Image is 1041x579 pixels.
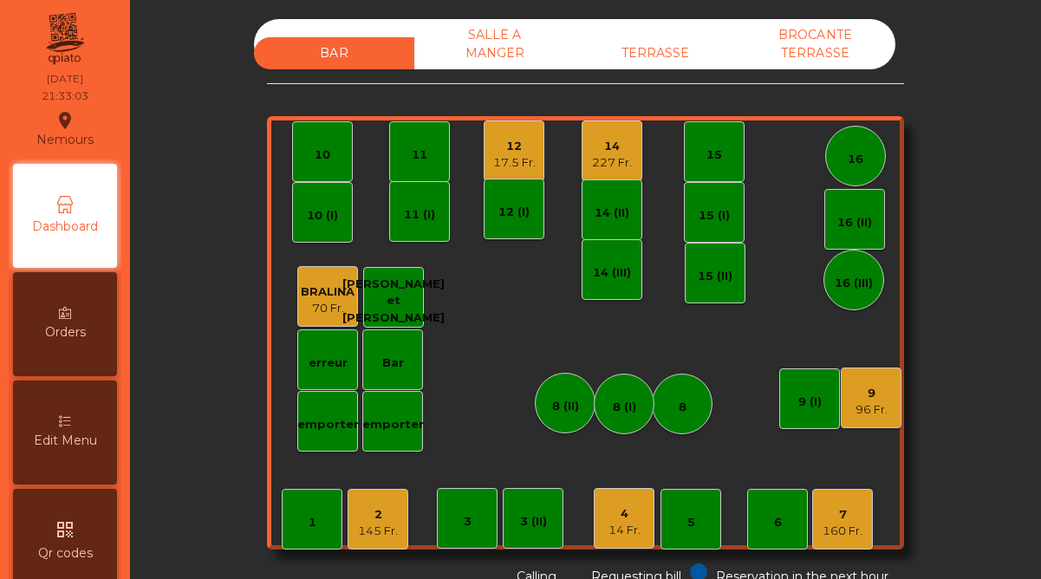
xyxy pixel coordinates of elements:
div: 17.5 Fr. [493,154,536,172]
div: 8 (II) [552,398,579,415]
div: 8 [679,399,686,416]
div: [PERSON_NAME] et [PERSON_NAME] [342,276,445,327]
img: qpiato [43,9,86,69]
div: 7 [823,506,862,524]
div: 227 Fr. [592,154,632,172]
i: location_on [55,110,75,131]
div: emporter [362,416,424,433]
div: 96 Fr. [856,401,888,419]
span: Qr codes [38,544,93,563]
div: Nemours [36,107,94,151]
div: 11 [412,146,427,164]
span: Orders [45,323,86,342]
i: qr_code [55,519,75,540]
div: 9 [856,385,888,402]
div: 160 Fr. [823,523,862,540]
div: erreur [309,355,348,372]
div: Bar [382,355,404,372]
div: 1 [309,514,316,531]
div: emporter [297,416,359,433]
span: Dashboard [32,218,98,236]
div: 14 [592,138,632,155]
div: 9 (I) [798,394,822,411]
div: BAR [254,37,414,69]
div: 12 (I) [498,204,530,221]
div: 3 (II) [520,513,547,530]
div: BRALINA [301,283,355,301]
div: 5 [687,514,695,531]
div: 16 (III) [835,275,873,292]
div: 8 (I) [613,399,636,416]
div: 15 (I) [699,207,730,224]
div: 14 (III) [593,264,631,282]
div: 2 [358,506,398,524]
div: 16 [848,151,863,168]
div: 145 Fr. [358,523,398,540]
div: 10 [315,146,330,164]
div: BROCANTE TERRASSE [735,19,895,69]
div: 70 Fr. [301,300,355,317]
div: TERRASSE [575,37,735,69]
div: 6 [774,514,782,531]
div: 15 [706,146,722,164]
div: 14 Fr. [608,522,641,539]
div: 10 (I) [307,207,338,224]
div: 14 (II) [595,205,629,222]
div: SALLE A MANGER [414,19,575,69]
div: 21:33:03 [42,88,88,104]
div: 16 (II) [837,214,872,231]
div: [DATE] [47,71,83,87]
div: 4 [608,505,641,523]
div: 11 (I) [404,206,435,224]
div: 3 [464,513,472,530]
div: 12 [493,138,536,155]
div: 15 (II) [698,268,732,285]
span: Edit Menu [34,432,97,450]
